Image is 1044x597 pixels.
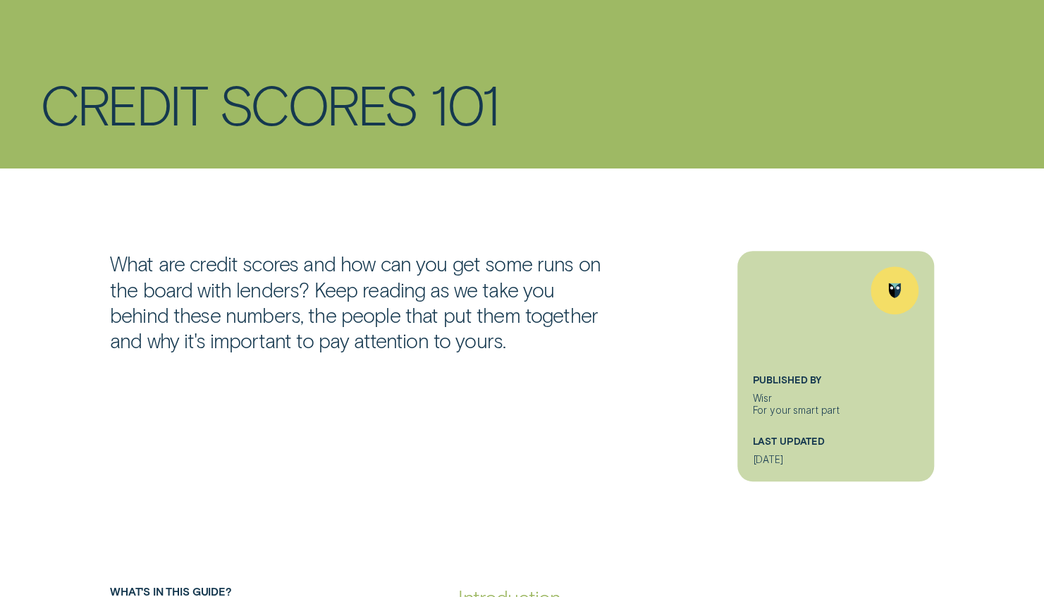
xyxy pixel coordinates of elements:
a: Published ByWisrFor your smart partLast Updated[DATE] [737,251,934,481]
div: Credit [40,78,206,129]
div: 101 [430,78,498,129]
h5: Last Updated [752,435,919,454]
h1: Credit scores 101 [40,78,1004,129]
div: For your smart part [752,405,919,417]
h5: Published By [752,374,919,393]
p: What are credit scores and how can you get some runs on the board with lenders? Keep reading as w... [110,251,613,353]
div: Wisr [752,393,919,417]
div: scores [219,78,417,129]
div: [DATE] [752,454,919,466]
